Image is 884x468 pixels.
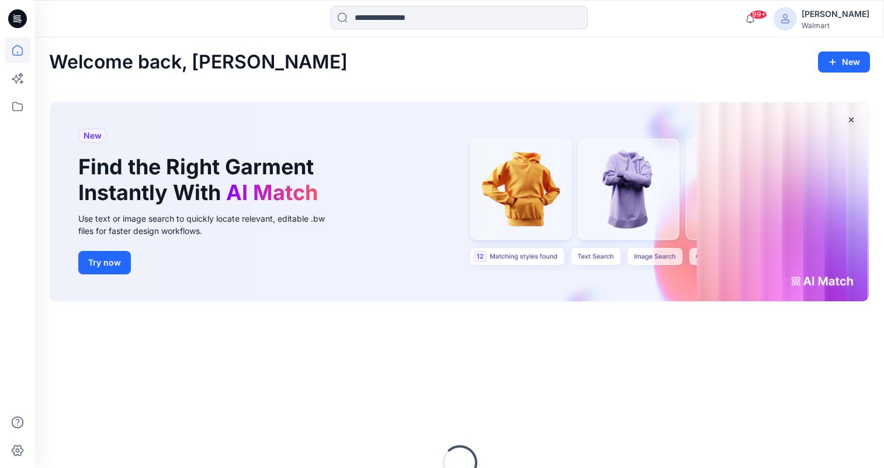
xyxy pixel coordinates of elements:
[818,51,870,73] button: New
[78,154,324,205] h1: Find the Right Garment Instantly With
[802,21,869,30] div: Walmart
[84,129,102,143] span: New
[750,10,767,19] span: 99+
[781,14,790,23] svg: avatar
[78,212,341,237] div: Use text or image search to quickly locate relevant, editable .bw files for faster design workflows.
[226,180,318,205] span: AI Match
[78,251,131,274] button: Try now
[802,7,869,21] div: [PERSON_NAME]
[49,51,348,73] h2: Welcome back, [PERSON_NAME]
